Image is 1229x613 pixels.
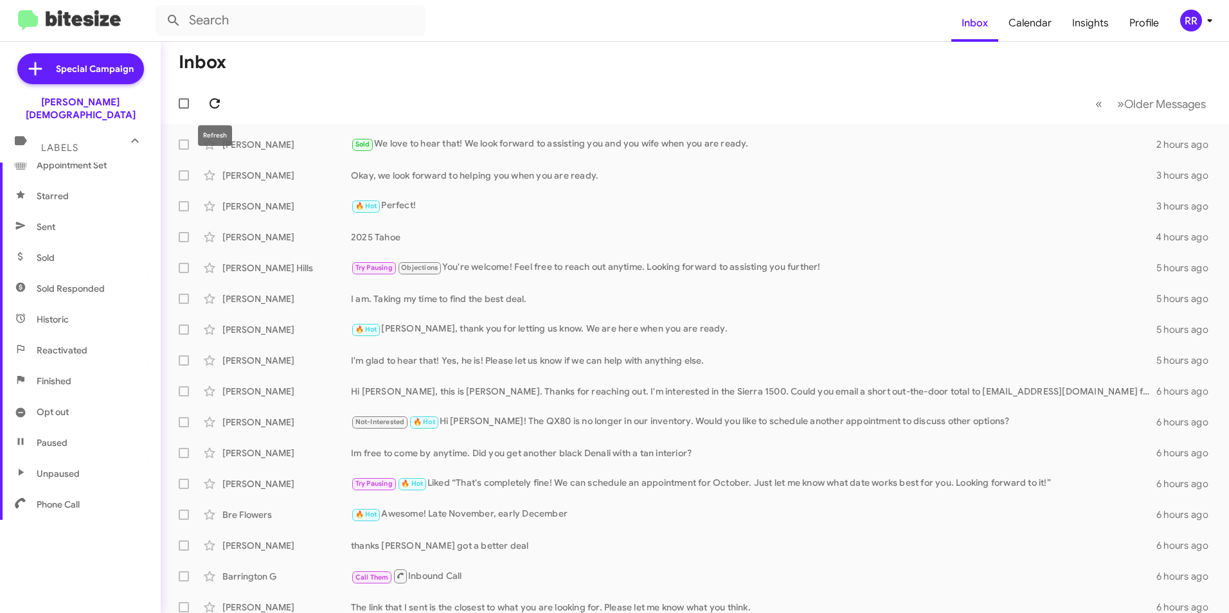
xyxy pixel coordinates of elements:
div: 2025 Tahoe [351,231,1156,244]
span: 🔥 Hot [413,418,435,426]
div: 4 hours ago [1156,231,1219,244]
div: Inbound Call [351,568,1156,584]
div: 3 hours ago [1156,200,1219,213]
input: Search [156,5,426,36]
div: I am. Taking my time to find the best deal. [351,292,1156,305]
div: I'm glad to hear that! Yes, he is! Please let us know if we can help with anything else. [351,354,1156,367]
span: Sent [37,220,55,233]
div: Awesome! Late November, early December [351,507,1156,522]
div: Im free to come by anytime. Did you get another black Denali with a tan interior? [351,447,1156,459]
div: 6 hours ago [1156,416,1219,429]
div: 5 hours ago [1156,323,1219,336]
span: Starred [37,190,69,202]
span: Try Pausing [355,263,393,272]
span: Special Campaign [56,62,134,75]
div: Liked “That's completely fine! We can schedule an appointment for October. Just let me know what ... [351,476,1156,491]
div: 6 hours ago [1156,539,1219,552]
span: » [1117,96,1124,112]
span: Not-Interested [355,418,405,426]
button: RR [1169,10,1215,31]
div: RR [1180,10,1202,31]
div: You're welcome! Feel free to reach out anytime. Looking forward to assisting you further! [351,260,1156,275]
span: Phone Call [37,498,80,511]
div: 6 hours ago [1156,570,1219,583]
span: Sold [37,251,55,264]
div: [PERSON_NAME] [222,169,351,182]
span: Opt out [37,405,69,418]
div: 5 hours ago [1156,354,1219,367]
div: 5 hours ago [1156,262,1219,274]
div: 3 hours ago [1156,169,1219,182]
div: We love to hear that! We look forward to assisting you and you wife when you are ready. [351,137,1156,152]
h1: Inbox [179,52,226,73]
div: [PERSON_NAME] [222,416,351,429]
div: [PERSON_NAME] [222,385,351,398]
div: [PERSON_NAME] [222,200,351,213]
a: Insights [1062,4,1119,42]
button: Next [1109,91,1214,117]
span: Appointment Set [37,159,107,172]
div: [PERSON_NAME] Hills [222,262,351,274]
span: Unpaused [37,467,80,480]
div: Perfect! [351,199,1156,213]
span: « [1095,96,1102,112]
div: Barrington G [222,570,351,583]
div: [PERSON_NAME] [222,354,351,367]
div: Hi [PERSON_NAME], this is [PERSON_NAME]. Thanks for reaching out. I'm interested in the Sierra 15... [351,385,1156,398]
span: 🔥 Hot [401,479,423,488]
a: Inbox [951,4,998,42]
div: Bre Flowers [222,508,351,521]
span: Try Pausing [355,479,393,488]
div: [PERSON_NAME] [222,477,351,490]
div: 6 hours ago [1156,447,1219,459]
span: 🔥 Hot [355,510,377,519]
button: Previous [1088,91,1110,117]
div: [PERSON_NAME] [222,539,351,552]
span: Call Them [355,573,389,582]
div: Okay, we look forward to helping you when you are ready. [351,169,1156,182]
div: Refresh [198,125,232,146]
div: thanks [PERSON_NAME] got a better deal [351,539,1156,552]
span: Labels [41,142,78,154]
div: 2 hours ago [1156,138,1219,151]
div: 6 hours ago [1156,385,1219,398]
div: 6 hours ago [1156,508,1219,521]
a: Profile [1119,4,1169,42]
span: Older Messages [1124,97,1206,111]
span: 🔥 Hot [355,202,377,210]
a: Calendar [998,4,1062,42]
a: Special Campaign [17,53,144,84]
span: Paused [37,436,67,449]
span: Finished [37,375,71,387]
span: Historic [37,313,69,326]
div: [PERSON_NAME] [222,323,351,336]
div: [PERSON_NAME] [222,292,351,305]
div: [PERSON_NAME] [222,138,351,151]
span: Reactivated [37,344,87,357]
div: [PERSON_NAME] [222,231,351,244]
span: Sold Responded [37,282,105,295]
div: [PERSON_NAME] [222,447,351,459]
div: 6 hours ago [1156,477,1219,490]
span: Sold [355,140,370,148]
div: [PERSON_NAME], thank you for letting us know. We are here when you are ready. [351,322,1156,337]
div: 5 hours ago [1156,292,1219,305]
span: 🔥 Hot [355,325,377,333]
nav: Page navigation example [1088,91,1214,117]
span: Objections [401,263,438,272]
div: Hi [PERSON_NAME]! The QX80 is no longer in our inventory. Would you like to schedule another appo... [351,414,1156,429]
